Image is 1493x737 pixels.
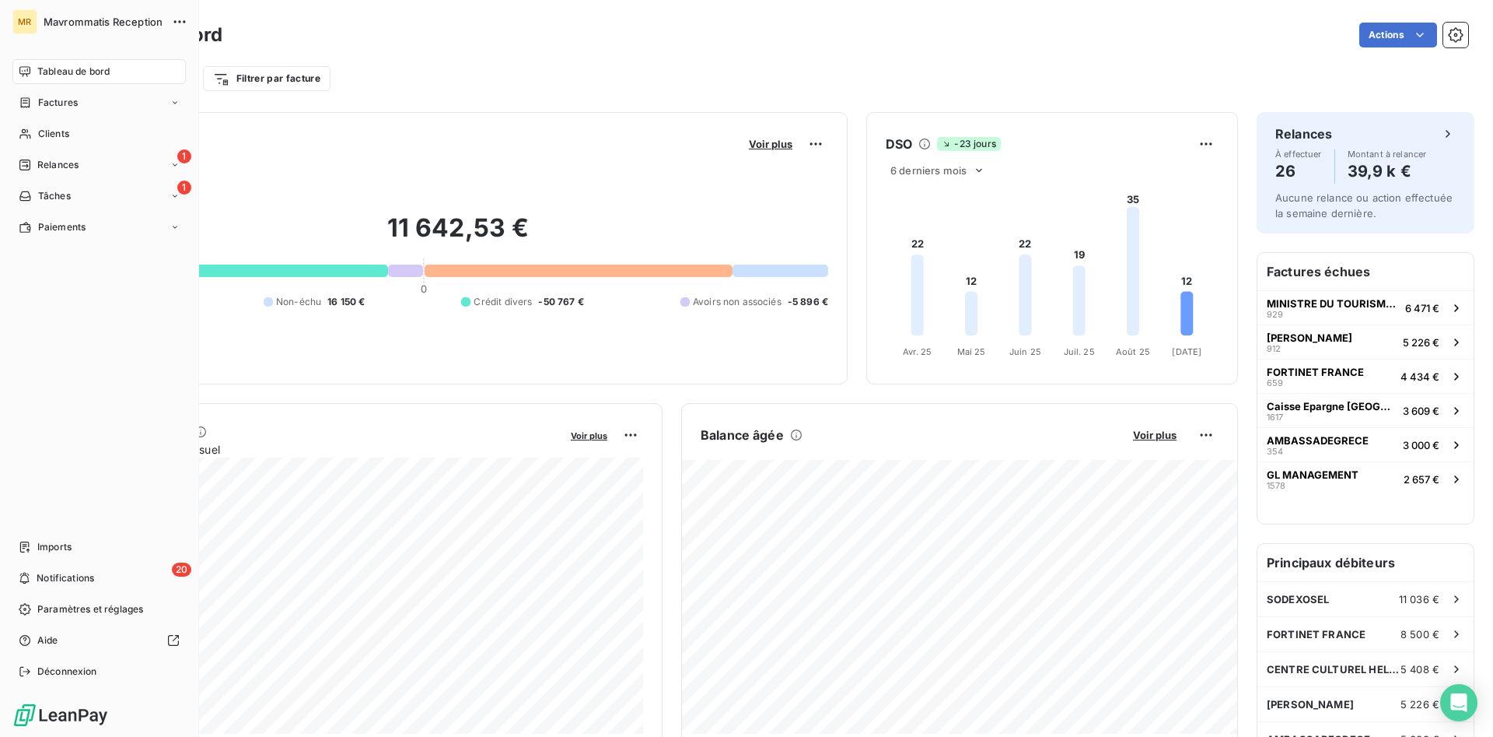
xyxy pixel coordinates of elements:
span: 1617 [1267,412,1283,422]
h6: Balance âgée [701,426,784,444]
span: GL MANAGEMENT [1267,469,1358,481]
span: Aide [37,633,58,648]
tspan: Mai 25 [957,346,986,357]
span: 2 657 € [1404,473,1439,486]
span: 4 434 € [1400,370,1439,383]
span: Caisse Epargne [GEOGRAPHIC_DATA] [1267,400,1397,412]
span: CENTRE CULTUREL HELLENIQUE [1267,663,1400,676]
span: Relances [37,158,79,172]
span: -5 896 € [788,295,828,309]
img: Logo LeanPay [12,703,109,728]
tspan: Juil. 25 [1064,346,1095,357]
span: 3 609 € [1403,405,1439,417]
span: 0 [421,283,427,295]
span: Tableau de bord [37,65,110,79]
span: Paiements [38,220,86,234]
button: Caisse Epargne [GEOGRAPHIC_DATA]16173 609 € [1257,393,1474,427]
span: 6 derniers mois [890,164,967,177]
span: 354 [1267,447,1283,456]
span: MINISTRE DU TOURISME DE [GEOGRAPHIC_DATA] [1267,297,1399,310]
span: Voir plus [749,138,792,150]
span: 5 226 € [1400,698,1439,711]
span: FORTINET FRANCE [1267,366,1364,378]
span: SODEXOSEL [1267,593,1329,605]
span: 16 150 € [327,295,365,309]
span: 1578 [1267,481,1285,490]
button: Voir plus [744,137,797,151]
span: [PERSON_NAME] [1267,698,1354,711]
button: AMBASSADEGRECE3543 000 € [1257,427,1474,462]
h2: 11 642,53 € [88,212,828,259]
button: GL MANAGEMENT15782 657 € [1257,462,1474,496]
span: Imports [37,540,72,554]
span: [PERSON_NAME] [1267,332,1352,344]
button: Voir plus [566,428,612,442]
div: MR [12,9,37,34]
button: FORTINET FRANCE6594 434 € [1257,359,1474,393]
div: Open Intercom Messenger [1440,684,1477,721]
span: Paramètres et réglages [37,602,143,616]
span: Factures [38,96,78,110]
span: À effectuer [1275,149,1322,159]
span: 1 [177,149,191,163]
span: 6 471 € [1405,302,1439,314]
span: Crédit divers [474,295,532,309]
h4: 26 [1275,159,1322,184]
span: 3 000 € [1403,439,1439,451]
span: 929 [1267,310,1283,319]
h6: Relances [1275,125,1332,143]
span: Déconnexion [37,665,97,679]
tspan: [DATE] [1172,346,1201,357]
span: Clients [38,127,69,141]
span: -50 767 € [538,295,583,309]
span: 11 036 € [1399,593,1439,605]
span: Chiffre d'affaires mensuel [88,441,560,458]
span: AMBASSADEGRECE [1267,434,1369,447]
tspan: Juin 25 [1009,346,1041,357]
span: -23 jours [937,137,1000,151]
span: FORTINET FRANCE [1267,628,1365,640]
button: Actions [1359,23,1437,47]
span: Notifications [37,571,94,585]
span: 8 500 € [1400,628,1439,640]
button: Filtrer par facture [203,66,330,91]
span: 1 [177,181,191,195]
a: Aide [12,628,186,653]
span: 912 [1267,344,1281,353]
button: [PERSON_NAME]9125 226 € [1257,325,1474,359]
tspan: Août 25 [1116,346,1150,357]
span: Voir plus [1133,429,1177,441]
tspan: Avr. 25 [903,346,932,357]
span: Non-échu [276,295,321,309]
span: Voir plus [571,430,607,441]
h6: Principaux débiteurs [1257,544,1474,581]
span: 5 226 € [1403,336,1439,349]
span: Mavrommatis Reception [44,16,163,28]
h6: Factures échues [1257,253,1474,290]
button: MINISTRE DU TOURISME DE [GEOGRAPHIC_DATA]9296 471 € [1257,290,1474,325]
span: Avoirs non associés [693,295,781,309]
h6: DSO [886,135,912,153]
span: Tâches [38,189,71,203]
button: Voir plus [1128,428,1181,442]
span: 5 408 € [1400,663,1439,676]
span: 20 [172,563,191,577]
span: Aucune relance ou action effectuée la semaine dernière. [1275,191,1453,219]
span: 659 [1267,378,1283,388]
h4: 39,9 k € [1348,159,1427,184]
span: Montant à relancer [1348,149,1427,159]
